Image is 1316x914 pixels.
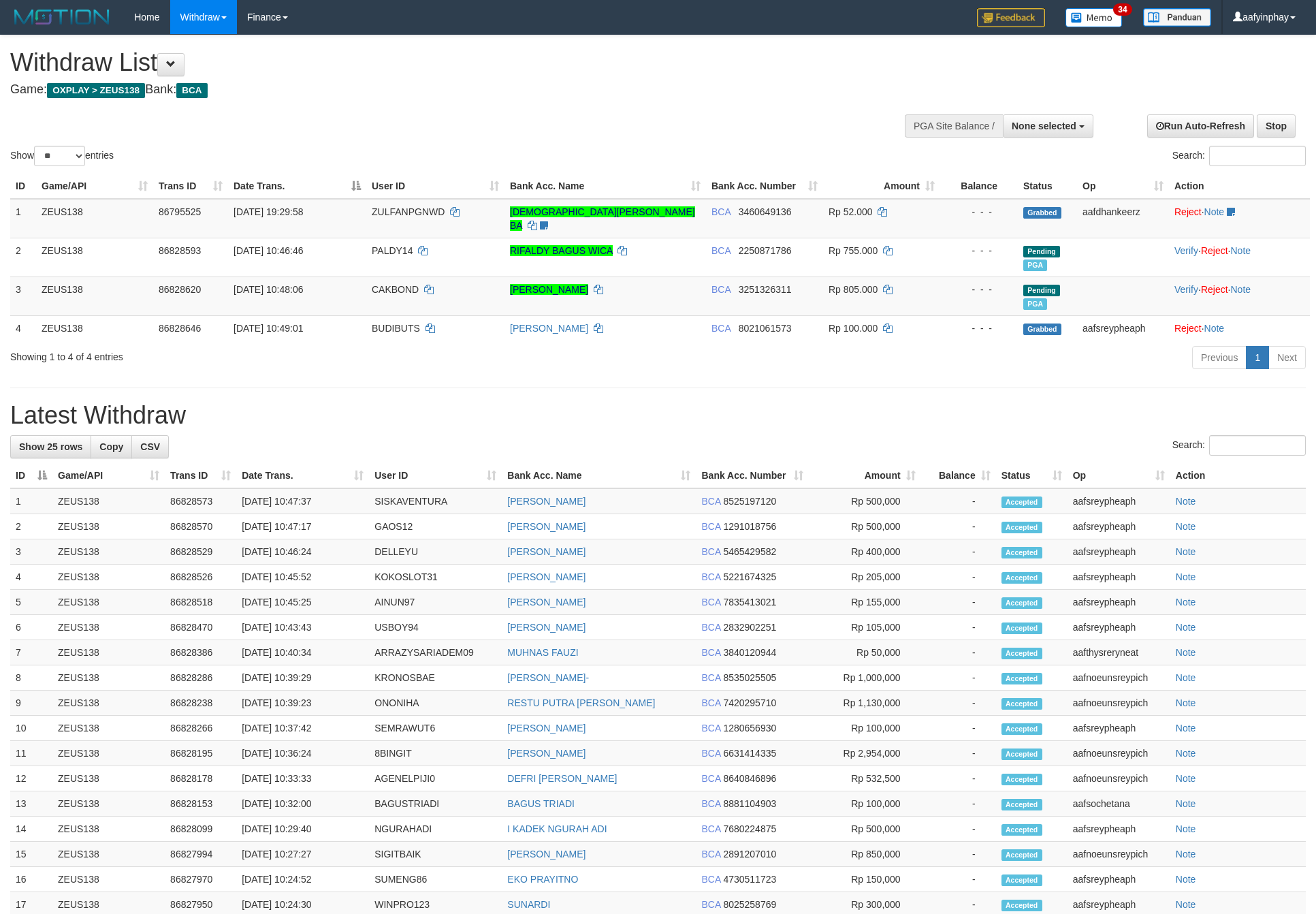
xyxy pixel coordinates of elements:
[159,284,201,295] span: 86828620
[19,441,82,452] span: Show 25 rows
[165,615,236,640] td: 86828470
[159,245,201,256] span: 86828593
[1077,315,1169,341] td: aafsreypheaph
[1068,615,1170,640] td: aafsreypheaph
[165,766,236,791] td: 86828178
[10,817,52,842] td: 14
[723,748,776,759] span: Copy 6631414335 to clipboard
[507,672,589,683] a: [PERSON_NAME]-
[1176,823,1196,834] a: Note
[701,597,720,608] span: BCA
[507,849,585,860] a: [PERSON_NAME]
[52,463,165,488] th: Game/API: activate to sort column ascending
[1192,346,1247,369] a: Previous
[10,590,52,615] td: 5
[510,323,588,334] a: [PERSON_NAME]
[1068,665,1170,691] td: aafnoeunsreypich
[809,514,921,539] td: Rp 500,000
[36,315,153,341] td: ZEUS138
[502,463,696,488] th: Bank Acc. Name: activate to sort column ascending
[52,766,165,791] td: ZEUS138
[52,791,165,817] td: ZEUS138
[52,640,165,665] td: ZEUS138
[723,622,776,633] span: Copy 2832902251 to clipboard
[1176,849,1196,860] a: Note
[10,402,1306,429] h1: Latest Withdraw
[739,323,792,334] span: Copy 8021061573 to clipboard
[236,514,369,539] td: [DATE] 10:47:17
[701,723,720,734] span: BCA
[1068,691,1170,716] td: aafnoeunsreypich
[921,463,996,488] th: Balance: activate to sort column ascending
[10,791,52,817] td: 13
[369,691,502,716] td: ONONIHA
[1174,284,1198,295] a: Verify
[706,174,823,199] th: Bank Acc. Number: activate to sort column ascending
[1230,245,1251,256] a: Note
[1113,3,1132,16] span: 34
[921,590,996,615] td: -
[701,748,720,759] span: BCA
[236,716,369,741] td: [DATE] 10:37:42
[372,245,413,256] span: PALDY14
[165,791,236,817] td: 86828153
[10,199,36,238] td: 1
[723,571,776,582] span: Copy 5221674325 to clipboard
[165,514,236,539] td: 86828570
[711,245,731,256] span: BCA
[1176,622,1196,633] a: Note
[1204,206,1225,217] a: Note
[723,521,776,532] span: Copy 1291018756 to clipboard
[236,590,369,615] td: [DATE] 10:45:25
[507,823,607,834] a: I KADEK NGURAH ADI
[921,766,996,791] td: -
[36,174,153,199] th: Game/API: activate to sort column ascending
[10,83,864,97] h4: Game: Bank:
[946,321,1012,335] div: - - -
[940,174,1018,199] th: Balance
[1001,522,1042,533] span: Accepted
[1077,199,1169,238] td: aafdhankeerz
[504,174,706,199] th: Bank Acc. Name: activate to sort column ascending
[10,514,52,539] td: 2
[510,245,613,256] a: RIFALDY BAGUS WICA
[809,565,921,590] td: Rp 205,000
[921,640,996,665] td: -
[723,697,776,708] span: Copy 7420295710 to clipboard
[52,565,165,590] td: ZEUS138
[10,435,91,458] a: Show 25 rows
[1068,539,1170,565] td: aafsreypheaph
[1174,245,1198,256] a: Verify
[52,514,165,539] td: ZEUS138
[1169,315,1310,341] td: ·
[723,773,776,784] span: Copy 8640846896 to clipboard
[507,697,655,708] a: RESTU PUTRA [PERSON_NAME]
[1001,723,1042,735] span: Accepted
[829,245,878,256] span: Rp 755.000
[1204,323,1225,334] a: Note
[372,323,420,334] span: BUDIBUTS
[946,283,1012,296] div: - - -
[823,174,940,199] th: Amount: activate to sort column ascending
[52,817,165,842] td: ZEUS138
[1001,497,1042,508] span: Accepted
[366,174,504,199] th: User ID: activate to sort column ascending
[236,691,369,716] td: [DATE] 10:39:23
[36,277,153,315] td: ZEUS138
[10,716,52,741] td: 10
[829,284,878,295] span: Rp 805.000
[1170,463,1306,488] th: Action
[1174,323,1202,334] a: Reject
[1001,774,1042,785] span: Accepted
[1001,673,1042,684] span: Accepted
[1169,277,1310,315] td: · ·
[1176,723,1196,734] a: Note
[921,565,996,590] td: -
[507,723,585,734] a: [PERSON_NAME]
[723,798,776,809] span: Copy 8881104903 to clipboard
[236,463,369,488] th: Date Trans.: activate to sort column ascending
[1001,572,1042,584] span: Accepted
[165,590,236,615] td: 86828518
[10,315,36,341] td: 4
[52,716,165,741] td: ZEUS138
